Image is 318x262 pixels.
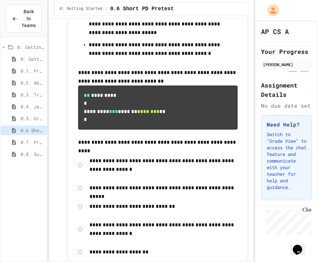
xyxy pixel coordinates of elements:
span: Back to Teams [22,8,36,29]
h1: AP CS A [261,27,289,36]
p: Switch to "Grade View" to access the chat feature and communicate with your teacher for help and ... [267,131,306,191]
iframe: chat widget [263,207,311,235]
h2: Assignment Details [261,81,312,99]
h2: Your Progress [261,47,312,56]
span: 0: Getting Started [17,44,44,51]
h3: Need Help? [267,121,306,129]
span: 0.6 Short PD Pretest [21,127,44,134]
span: 0.4. Java Development Environments [21,103,44,110]
span: 0.7. Pretest for the AP CSA Exam [21,139,44,146]
span: 0.2. About the AP CSA Exam [21,79,44,86]
div: My Account [260,3,281,18]
span: 0.3. Transitioning from AP CSP to AP CSA [21,91,44,98]
iframe: chat widget [290,236,311,255]
div: Chat with us now!Close [3,3,46,42]
div: [PERSON_NAME] [263,61,310,67]
span: 0.6 Short PD Pretest [110,5,174,13]
span: 0.1. Preface [21,67,44,74]
button: Back to Teams [6,5,41,33]
span: 0: Getting Started [60,6,103,12]
span: 0.8. Survey [21,151,44,158]
div: No due date set [261,102,312,110]
span: / [105,6,107,12]
span: 0. Getting Started [21,56,44,62]
span: 0.5. Growth Mindset and Pair Programming [21,115,44,122]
